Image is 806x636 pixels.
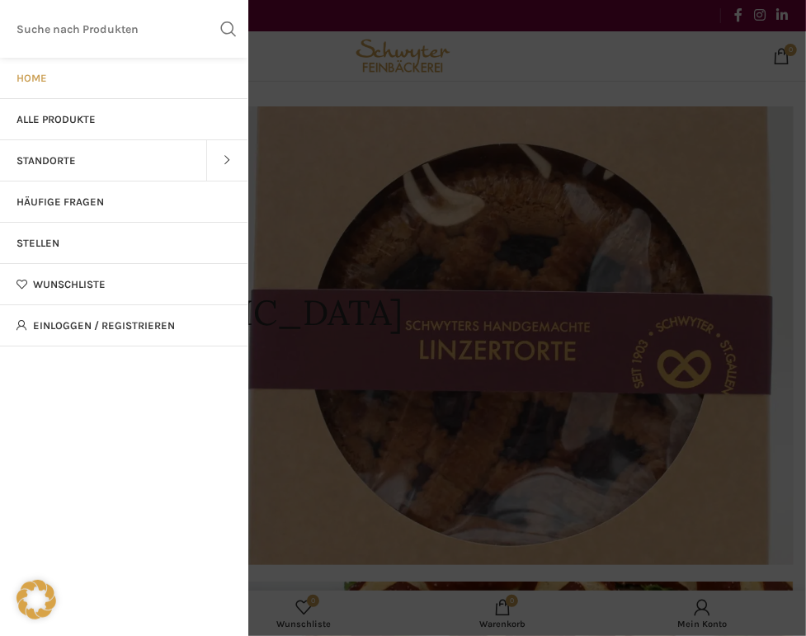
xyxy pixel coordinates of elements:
span: Häufige Fragen [16,196,104,209]
span: Stellen [16,237,59,250]
span: Wunschliste [33,278,106,291]
span: Standorte [16,154,76,167]
span: Home [16,72,47,85]
span: Alle Produkte [16,113,96,126]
